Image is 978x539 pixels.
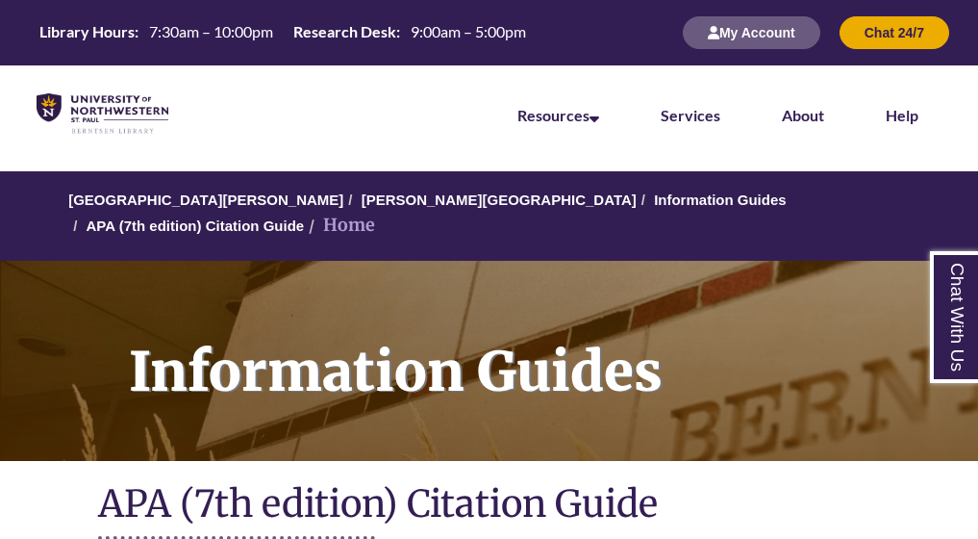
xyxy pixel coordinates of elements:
a: APA (7th edition) Citation Guide [87,218,305,234]
img: UNWSP Library Logo [37,93,168,135]
a: Chat 24/7 [840,24,949,40]
th: Library Hours: [32,21,141,42]
a: Resources [517,106,599,124]
button: My Account [683,16,820,49]
span: 9:00am – 5:00pm [411,22,526,40]
a: Help [886,106,918,124]
h1: APA (7th edition) Citation Guide [98,480,881,531]
span: 7:30am – 10:00pm [149,22,273,40]
a: Information Guides [654,192,787,208]
a: About [782,106,824,124]
a: Hours Today [32,21,534,44]
a: [PERSON_NAME][GEOGRAPHIC_DATA] [362,192,637,208]
a: [GEOGRAPHIC_DATA][PERSON_NAME] [68,192,343,208]
a: Services [661,106,720,124]
h1: Information Guides [108,261,978,436]
button: Chat 24/7 [840,16,949,49]
table: Hours Today [32,21,534,42]
th: Research Desk: [286,21,403,42]
a: My Account [683,24,820,40]
li: Home [304,212,375,240]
